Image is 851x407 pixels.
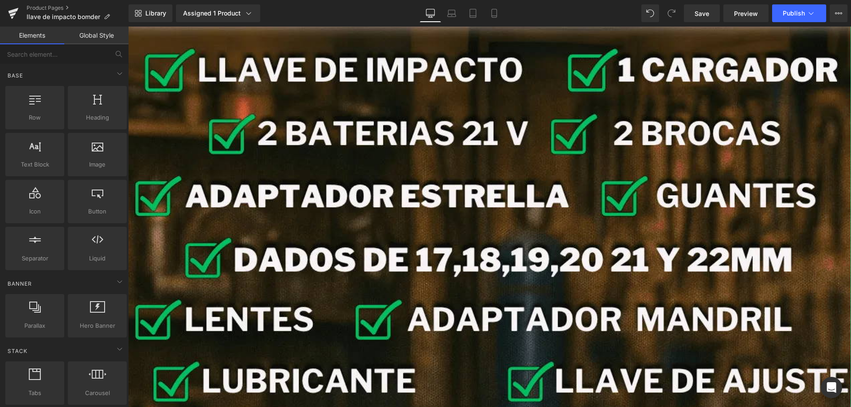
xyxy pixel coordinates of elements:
[129,4,172,22] a: New Library
[695,9,709,18] span: Save
[183,9,253,18] div: Assigned 1 Product
[462,4,484,22] a: Tablet
[641,4,659,22] button: Undo
[27,13,100,20] span: llave de impacto bomder
[441,4,462,22] a: Laptop
[64,27,129,44] a: Global Style
[484,4,505,22] a: Mobile
[145,9,166,17] span: Library
[783,10,805,17] span: Publish
[70,113,124,122] span: Heading
[8,321,62,330] span: Parallax
[8,388,62,398] span: Tabs
[8,207,62,216] span: Icon
[70,321,124,330] span: Hero Banner
[70,254,124,263] span: Liquid
[70,388,124,398] span: Carousel
[420,4,441,22] a: Desktop
[7,71,24,80] span: Base
[830,4,847,22] button: More
[8,254,62,263] span: Separator
[8,160,62,169] span: Text Block
[70,207,124,216] span: Button
[821,377,842,398] div: Open Intercom Messenger
[734,9,758,18] span: Preview
[27,4,129,12] a: Product Pages
[70,160,124,169] span: Image
[8,113,62,122] span: Row
[7,347,28,355] span: Stack
[7,279,33,288] span: Banner
[723,4,769,22] a: Preview
[663,4,680,22] button: Redo
[772,4,826,22] button: Publish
